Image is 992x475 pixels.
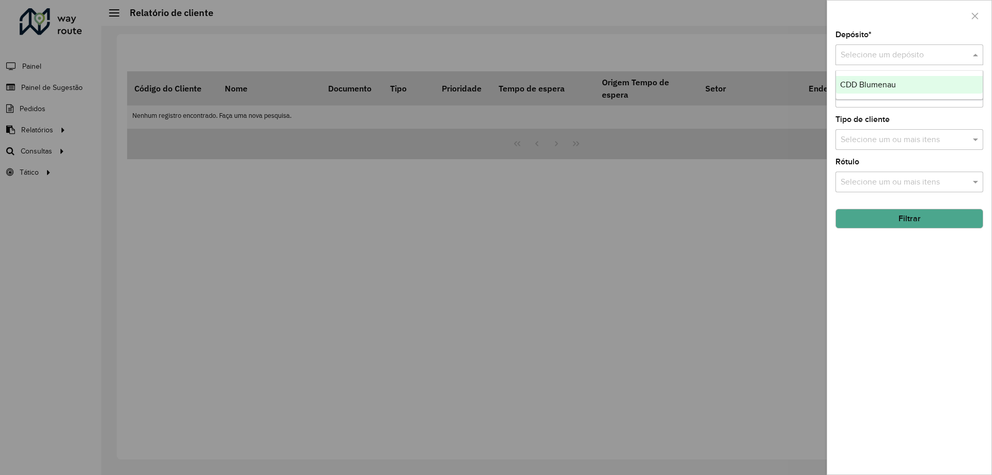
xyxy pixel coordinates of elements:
[835,209,983,228] button: Filtrar
[840,80,896,89] span: CDD Blumenau
[835,70,983,100] ng-dropdown-panel: Options list
[835,113,890,126] label: Tipo de cliente
[835,156,859,168] label: Rótulo
[835,28,872,41] label: Depósito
